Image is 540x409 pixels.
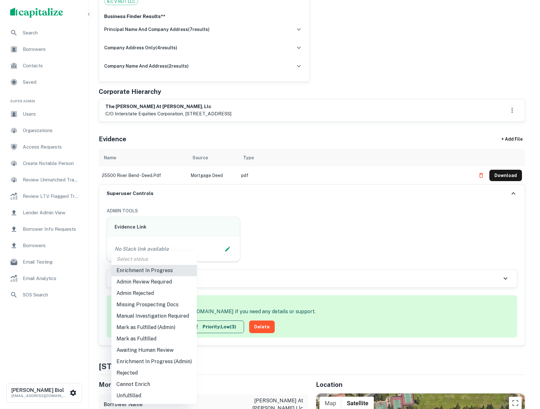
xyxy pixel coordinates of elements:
li: Admin Review Required [111,276,197,288]
iframe: Chat Widget [508,358,540,389]
li: Cannot Enrich [111,379,197,390]
li: Mark as Fulfilled (Admin) [111,322,197,333]
li: Missing Prospecting Docs [111,299,197,310]
li: Enrichment In Progress (Admin) [111,356,197,367]
li: Rejected [111,367,197,379]
li: Admin Rejected [111,288,197,299]
li: Manual Investigation Required [111,310,197,322]
li: Unfulfilled [111,390,197,401]
li: Mark as Fulfilled [111,333,197,345]
li: Awaiting Human Review [111,345,197,356]
li: Enrichment In Progress [111,265,197,276]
